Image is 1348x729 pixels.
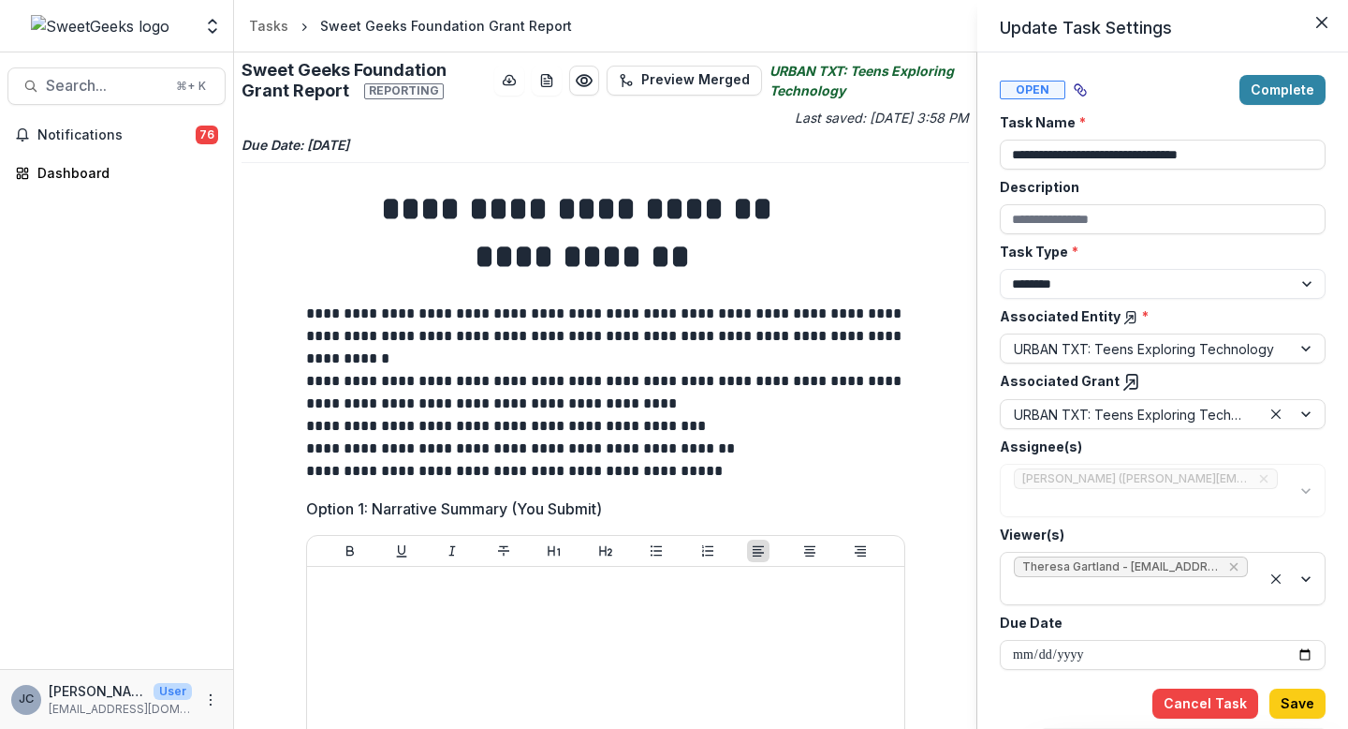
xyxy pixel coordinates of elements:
[1000,112,1314,132] label: Task Name
[1000,371,1314,392] label: Associated Grant
[1000,177,1314,197] label: Description
[1307,7,1337,37] button: Close
[1065,75,1095,105] button: View dependent tasks
[1265,403,1287,425] div: Clear selected options
[1226,558,1241,576] div: Remove Theresa Gartland - theresa@sweetgeeksfoundation.org
[1000,525,1314,544] label: Viewer(s)
[1265,568,1287,590] div: Clear selected options
[1152,689,1258,719] button: Cancel Task
[1022,560,1221,573] span: Theresa Gartland - [EMAIL_ADDRESS][DOMAIN_NAME]
[1000,306,1314,326] label: Associated Entity
[1000,242,1314,261] label: Task Type
[1239,75,1326,105] button: Complete
[1269,689,1326,719] button: Save
[1000,613,1314,632] label: Due Date
[1000,437,1314,456] label: Assignee(s)
[1000,81,1065,99] span: Open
